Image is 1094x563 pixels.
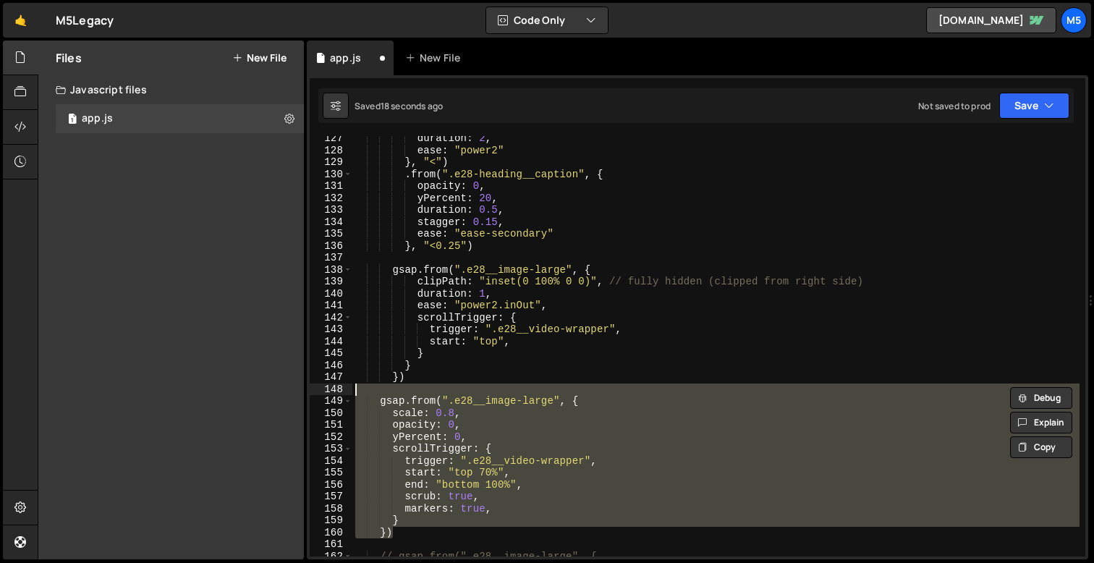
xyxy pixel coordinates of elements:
[310,384,352,396] div: 148
[310,371,352,384] div: 147
[310,288,352,300] div: 140
[310,180,352,192] div: 131
[3,3,38,38] a: 🤙
[310,479,352,491] div: 156
[310,228,352,240] div: 135
[310,419,352,431] div: 151
[310,503,352,515] div: 158
[68,114,77,126] span: 1
[310,395,352,407] div: 149
[918,100,991,112] div: Not saved to prod
[1010,436,1072,458] button: Copy
[310,467,352,479] div: 155
[310,156,352,169] div: 129
[310,145,352,157] div: 128
[310,300,352,312] div: 141
[1010,412,1072,433] button: Explain
[38,75,304,104] div: Javascript files
[310,264,352,276] div: 138
[310,551,352,563] div: 162
[310,443,352,455] div: 153
[310,240,352,253] div: 136
[310,132,352,145] div: 127
[310,323,352,336] div: 143
[232,52,287,64] button: New File
[310,276,352,288] div: 139
[56,12,114,29] div: M5Legacy
[310,216,352,229] div: 134
[310,491,352,503] div: 157
[355,100,443,112] div: Saved
[310,538,352,551] div: 161
[310,407,352,420] div: 150
[310,204,352,216] div: 133
[999,93,1069,119] button: Save
[1061,7,1087,33] a: M5
[310,312,352,324] div: 142
[310,347,352,360] div: 145
[310,360,352,372] div: 146
[310,455,352,467] div: 154
[310,431,352,444] div: 152
[1010,387,1072,409] button: Debug
[310,169,352,181] div: 130
[486,7,608,33] button: Code Only
[405,51,466,65] div: New File
[310,252,352,264] div: 137
[82,112,113,125] div: app.js
[310,336,352,348] div: 144
[56,104,304,133] div: 17055/46915.js
[330,51,361,65] div: app.js
[381,100,443,112] div: 18 seconds ago
[56,50,82,66] h2: Files
[310,192,352,205] div: 132
[310,527,352,539] div: 160
[310,515,352,527] div: 159
[926,7,1056,33] a: [DOMAIN_NAME]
